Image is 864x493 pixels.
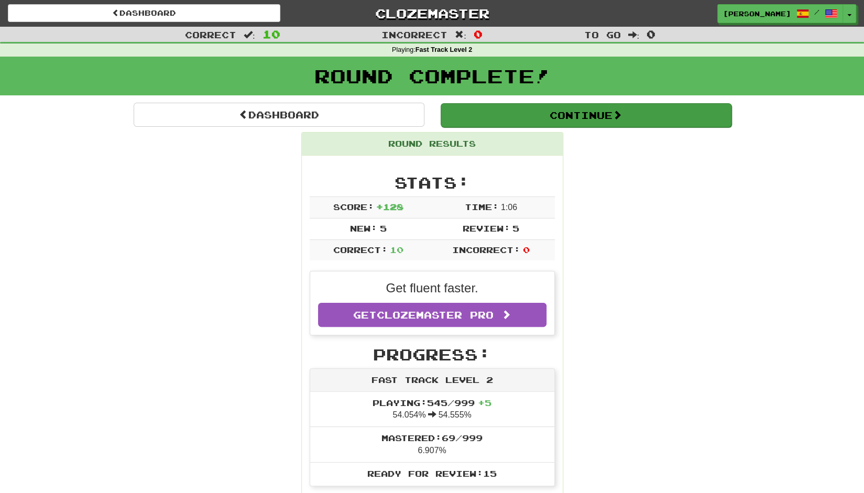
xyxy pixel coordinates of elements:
span: [PERSON_NAME] [723,9,791,18]
span: 10 [263,28,280,40]
span: Correct: [333,245,387,255]
span: : [244,30,255,39]
div: Fast Track Level 2 [310,369,554,392]
span: 10 [390,245,403,255]
button: Continue [441,103,731,127]
span: Review: [462,223,510,233]
span: Ready for Review: 15 [367,468,497,478]
span: 1 : 0 6 [501,203,517,212]
span: 0 [522,245,529,255]
a: GetClozemaster Pro [318,303,546,327]
span: 5 [512,223,519,233]
span: To go [584,29,620,40]
span: Clozemaster Pro [377,309,494,321]
span: 0 [474,28,483,40]
strong: Fast Track Level 2 [415,46,473,53]
li: 54.054% 54.555% [310,392,554,428]
span: Score: [333,202,374,212]
a: Clozemaster [296,4,568,23]
span: Time: [464,202,498,212]
div: Round Results [302,133,563,156]
span: : [455,30,466,39]
span: Mastered: 69 / 999 [381,433,483,443]
span: New: [350,223,377,233]
h2: Stats: [310,174,555,191]
span: : [628,30,639,39]
span: Incorrect [381,29,447,40]
a: [PERSON_NAME] / [717,4,843,23]
span: Playing: 545 / 999 [373,398,491,408]
span: + 128 [376,202,403,212]
span: Correct [185,29,236,40]
p: Get fluent faster. [318,279,546,297]
a: Dashboard [134,103,424,127]
span: 0 [647,28,655,40]
a: Dashboard [8,4,280,22]
h1: Round Complete! [4,65,860,86]
span: / [814,8,819,16]
h2: Progress: [310,346,555,363]
span: Incorrect: [452,245,520,255]
li: 6.907% [310,426,554,463]
span: + 5 [478,398,491,408]
span: 5 [379,223,386,233]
